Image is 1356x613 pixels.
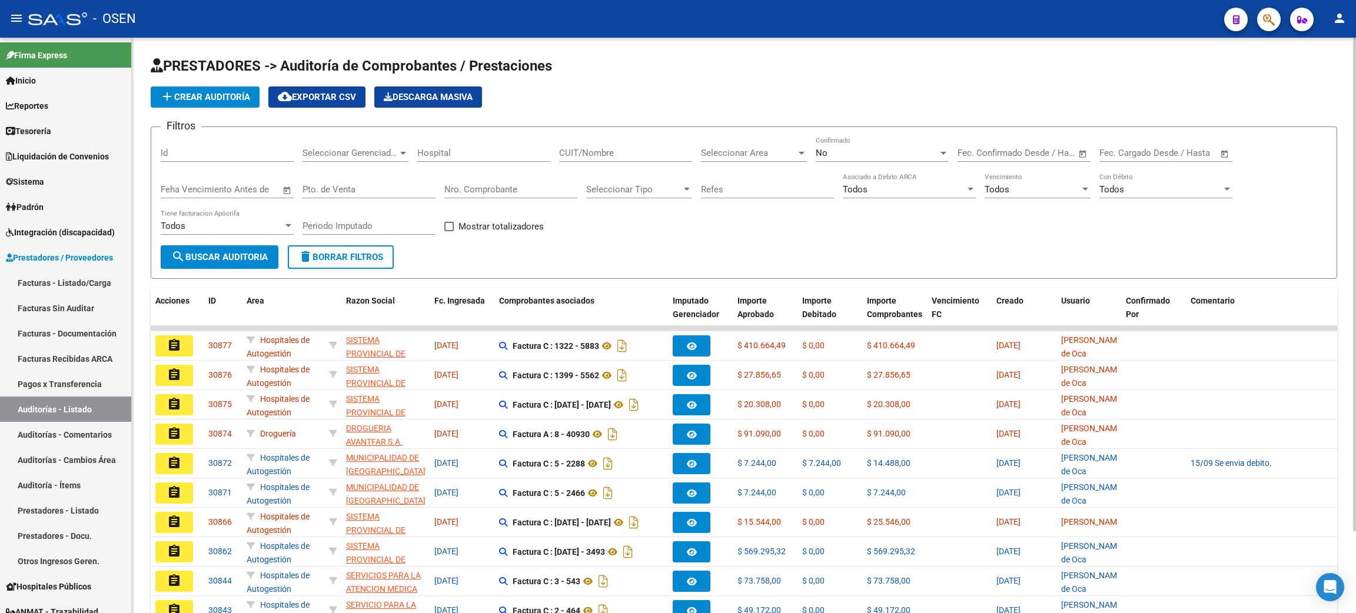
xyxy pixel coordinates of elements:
[346,394,406,431] span: SISTEMA PROVINCIAL DE SALUD
[802,576,825,585] span: $ 0,00
[247,394,310,417] span: Hospitales de Autogestión
[1332,11,1347,25] mat-icon: person
[247,453,310,476] span: Hospitales de Autogestión
[867,488,906,497] span: $ 7.244,00
[867,547,915,556] span: $ 569.295,32
[6,74,36,87] span: Inicio
[1218,147,1232,161] button: Open calendar
[1061,541,1124,564] span: [PERSON_NAME] de Oca
[802,547,825,556] span: $ 0,00
[862,288,927,340] datatable-header-cell: Importe Comprobantes
[208,547,232,556] span: 30862
[260,429,296,438] span: Droguería
[208,341,232,350] span: 30877
[737,429,781,438] span: $ 91.090,00
[1061,296,1090,305] span: Usuario
[346,451,425,476] div: - 30683896310
[346,539,425,564] div: - 30691822849
[434,296,485,305] span: Fc. Ingresada
[513,518,611,527] strong: Factura C : [DATE] - [DATE]
[513,400,611,409] strong: Factura C : [DATE] - [DATE]
[281,184,294,197] button: Open calendar
[151,58,552,74] span: PRESTADORES -> Auditoría de Comprobantes / Prestaciones
[737,517,781,527] span: $ 15.544,00
[513,577,580,586] strong: Factura C : 3 - 543
[155,296,190,305] span: Acciones
[992,288,1056,340] datatable-header-cell: Creado
[737,399,781,409] span: $ 20.308,00
[374,86,482,108] button: Descarga Masiva
[996,458,1021,468] span: [DATE]
[303,148,398,158] span: Seleccionar Gerenciador
[1121,288,1186,340] datatable-header-cell: Confirmado Por
[958,148,1005,158] input: Fecha inicio
[802,296,836,319] span: Importe Debitado
[151,288,204,340] datatable-header-cell: Acciones
[242,288,324,340] datatable-header-cell: Area
[208,429,232,438] span: 30874
[737,296,774,319] span: Importe Aprobado
[1056,288,1121,340] datatable-header-cell: Usuario
[985,184,1009,195] span: Todos
[167,544,181,558] mat-icon: assignment
[278,89,292,104] mat-icon: cloud_download
[434,458,458,468] span: [DATE]
[208,517,232,527] span: 30866
[802,517,825,527] span: $ 0,00
[167,485,181,499] mat-icon: assignment
[701,148,796,158] span: Seleccionar Area
[586,184,682,195] span: Seleccionar Tipo
[1099,184,1124,195] span: Todos
[208,399,232,409] span: 30875
[247,296,264,305] span: Area
[171,249,185,264] mat-icon: search
[6,125,51,138] span: Tesorería
[93,6,136,32] span: - OSEN
[626,395,642,414] i: Descargar documento
[996,370,1021,379] span: [DATE]
[737,576,781,585] span: $ 73.758,00
[160,92,250,102] span: Crear Auditoría
[434,576,458,585] span: [DATE]
[1316,573,1344,601] div: Open Intercom Messenger
[513,371,599,380] strong: Factura C : 1399 - 5562
[278,92,356,102] span: Exportar CSV
[996,517,1021,527] span: [DATE]
[247,365,310,388] span: Hospitales de Autogestión
[600,484,616,502] i: Descargar documento
[1099,148,1147,158] input: Fecha inicio
[247,335,310,358] span: Hospitales de Autogestión
[204,288,242,340] datatable-header-cell: ID
[499,296,594,305] span: Comprobantes asociados
[298,249,313,264] mat-icon: delete
[802,458,841,468] span: $ 7.244,00
[458,219,544,234] span: Mostrar totalizadores
[737,547,786,556] span: $ 569.295,32
[802,399,825,409] span: $ 0,00
[867,296,922,319] span: Importe Comprobantes
[346,296,395,305] span: Razon Social
[346,541,406,578] span: SISTEMA PROVINCIAL DE SALUD
[430,288,494,340] datatable-header-cell: Fc. Ingresada
[802,429,825,438] span: $ 0,00
[346,363,425,388] div: - 30691822849
[346,453,426,476] span: MUNICIPALIDAD DE [GEOGRAPHIC_DATA]
[802,370,825,379] span: $ 0,00
[867,370,910,379] span: $ 27.856,65
[346,424,403,447] span: DROGUERIA AVANTFAR S.A.
[346,569,425,594] div: - 30674157777
[1061,517,1124,527] span: [PERSON_NAME]
[167,427,181,441] mat-icon: assignment
[434,370,458,379] span: [DATE]
[384,92,473,102] span: Descarga Masiva
[737,341,786,350] span: $ 410.664,49
[802,488,825,497] span: $ 0,00
[733,288,797,340] datatable-header-cell: Importe Aprobado
[996,547,1021,556] span: [DATE]
[208,370,232,379] span: 30876
[1061,365,1124,388] span: [PERSON_NAME] de Oca
[996,576,1021,585] span: [DATE]
[161,221,185,231] span: Todos
[346,422,425,447] div: - 30708335416
[171,252,268,262] span: Buscar Auditoria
